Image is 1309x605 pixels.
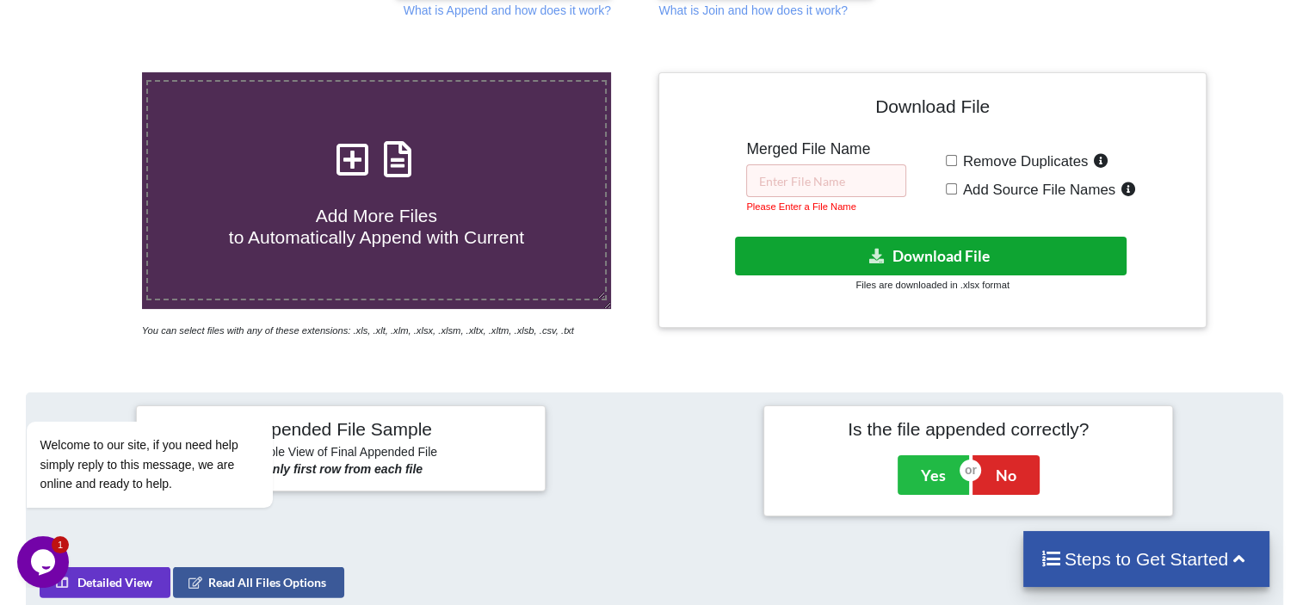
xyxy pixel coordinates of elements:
span: Add Source File Names [957,182,1115,198]
small: Files are downloaded in .xlsx format [855,280,1009,290]
p: What is Append and how does it work? [404,2,611,19]
small: Please Enter a File Name [746,201,855,212]
p: What is Join and how does it work? [658,2,847,19]
button: Read All Files Options [173,567,344,598]
h4: Appended File Sample [149,418,533,442]
button: No [972,455,1040,495]
span: Remove Duplicates [957,153,1089,170]
button: Yes [898,455,969,495]
button: Detailed View [40,567,170,598]
iframe: chat widget [17,536,72,588]
i: You can select files with any of these extensions: .xls, .xlt, .xlm, .xlsx, .xlsm, .xltx, .xltm, ... [142,325,574,336]
input: Enter File Name [746,164,906,197]
h5: Merged File Name [746,140,906,158]
span: Add More Files to Automatically Append with Current [229,206,524,247]
h4: Download File [671,85,1193,134]
button: Download File [735,237,1127,275]
h4: Steps to Get Started [1040,548,1253,570]
iframe: chat widget [17,266,327,528]
h6: Sample View of Final Appended File [149,445,533,462]
h4: Is the file appended correctly? [776,418,1160,440]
